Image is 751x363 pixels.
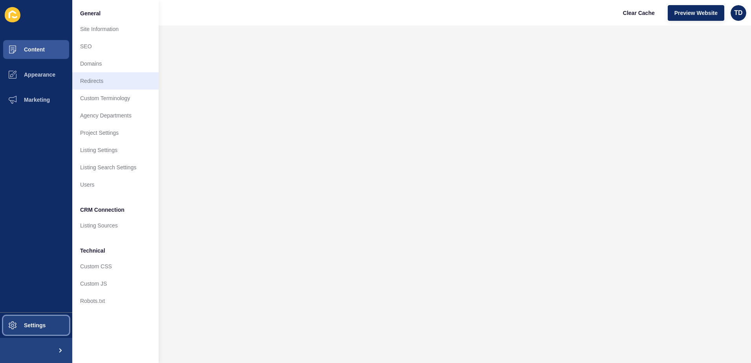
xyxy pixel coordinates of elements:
span: Technical [80,247,105,255]
a: Custom JS [72,275,159,292]
a: Redirects [72,72,159,90]
a: Listing Sources [72,217,159,234]
a: Users [72,176,159,193]
span: CRM Connection [80,206,125,214]
a: Listing Settings [72,141,159,159]
a: Site Information [72,20,159,38]
button: Clear Cache [616,5,661,21]
a: Domains [72,55,159,72]
a: Agency Departments [72,107,159,124]
a: SEO [72,38,159,55]
span: General [80,9,101,17]
a: Project Settings [72,124,159,141]
button: Preview Website [668,5,724,21]
a: Robots.txt [72,292,159,310]
a: Listing Search Settings [72,159,159,176]
a: Custom CSS [72,258,159,275]
span: Preview Website [674,9,718,17]
a: Custom Terminology [72,90,159,107]
span: TD [734,9,742,17]
span: Clear Cache [623,9,655,17]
